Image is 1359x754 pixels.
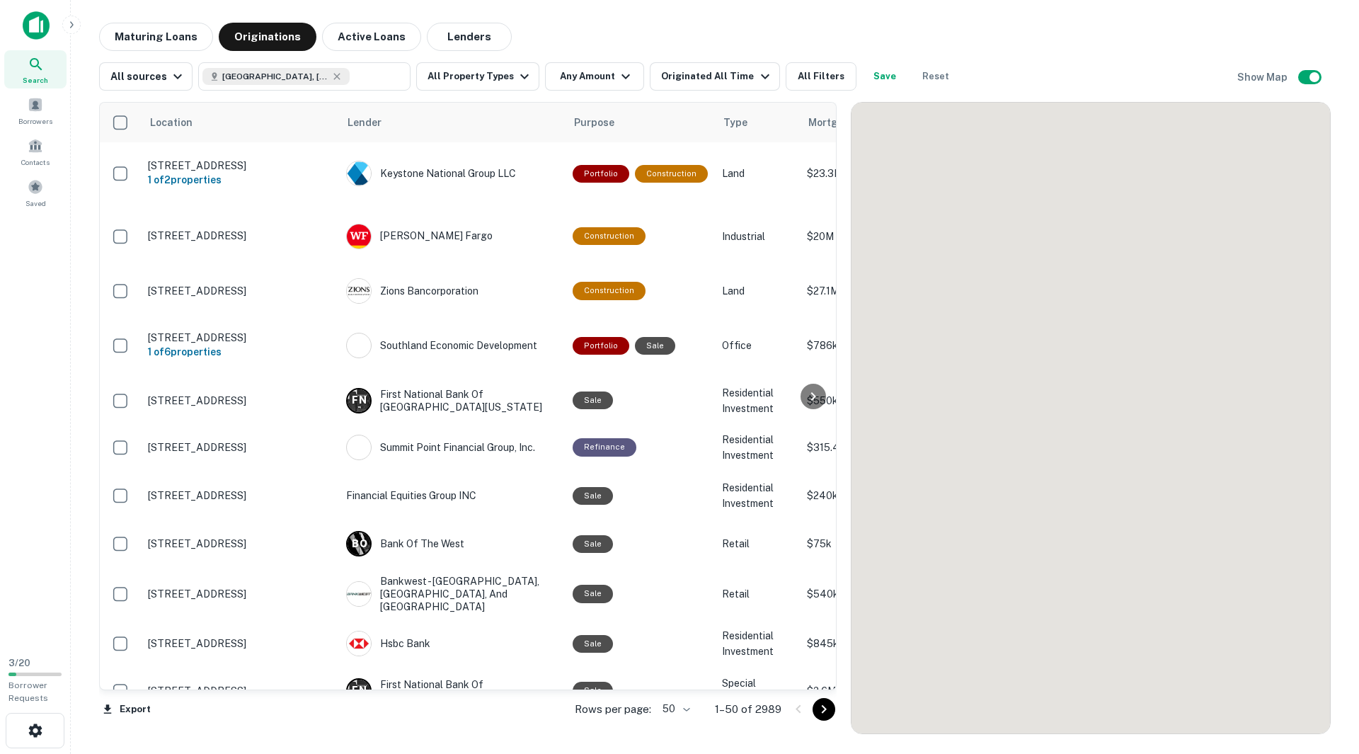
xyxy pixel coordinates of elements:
[813,698,835,721] button: Go to next page
[148,172,332,188] h6: 1 of 2 properties
[352,393,366,408] p: F N
[722,586,793,602] p: Retail
[148,331,332,344] p: [STREET_ADDRESS]
[573,392,613,409] div: Sale
[566,103,715,142] th: Purpose
[635,165,708,183] div: This loan purpose was for construction
[4,132,67,171] a: Contacts
[346,575,558,614] div: Bankwest - [GEOGRAPHIC_DATA], [GEOGRAPHIC_DATA], And [GEOGRAPHIC_DATA]
[8,680,48,703] span: Borrower Requests
[346,333,558,358] div: Southland Economic Development
[99,699,154,720] button: Export
[573,535,613,553] div: Sale
[347,224,371,249] img: picture
[722,229,793,244] p: Industrial
[1237,69,1290,85] h6: Show Map
[573,165,629,183] div: This is a portfolio loan with 2 properties
[722,166,793,181] p: Land
[786,62,856,91] button: All Filters
[722,432,793,463] p: Residential Investment
[722,338,793,353] p: Office
[427,23,512,51] button: Lenders
[99,23,213,51] button: Maturing Loans
[99,62,193,91] button: All sources
[1288,641,1359,709] iframe: Chat Widget
[722,480,793,511] p: Residential Investment
[148,685,332,697] p: [STREET_ADDRESS]
[722,536,793,552] p: Retail
[148,344,332,360] h6: 1 of 6 properties
[348,114,382,131] span: Lender
[347,279,371,303] img: picture
[347,582,371,606] img: picture
[346,224,558,249] div: [PERSON_NAME] Fargo
[723,114,766,131] span: Type
[346,278,558,304] div: Zions Bancorporation
[8,658,30,668] span: 3 / 20
[851,103,1330,733] div: 0 0
[352,537,367,552] p: B O
[23,74,48,86] span: Search
[149,114,211,131] span: Location
[913,62,958,91] button: Reset
[148,285,332,297] p: [STREET_ADDRESS]
[573,585,613,602] div: Sale
[661,68,773,85] div: Originated All Time
[346,488,558,503] p: Financial Equities Group INC
[573,487,613,505] div: Sale
[347,632,371,656] img: picture
[25,198,46,209] span: Saved
[635,337,675,355] div: Sale
[346,678,558,704] div: First National Bank Of [GEOGRAPHIC_DATA][US_STATE]
[148,441,332,454] p: [STREET_ADDRESS]
[141,103,339,142] th: Location
[148,588,332,600] p: [STREET_ADDRESS]
[219,23,316,51] button: Originations
[346,388,558,413] div: First National Bank Of [GEOGRAPHIC_DATA][US_STATE]
[573,282,646,299] div: This loan purpose was for construction
[352,683,366,698] p: F N
[573,635,613,653] div: Sale
[148,489,332,502] p: [STREET_ADDRESS]
[4,173,67,212] a: Saved
[575,701,651,718] p: Rows per page:
[573,337,629,355] div: This is a portfolio loan with 6 properties
[722,283,793,299] p: Land
[715,701,781,718] p: 1–50 of 2989
[222,70,328,83] span: [GEOGRAPHIC_DATA], [GEOGRAPHIC_DATA], [GEOGRAPHIC_DATA]
[23,11,50,40] img: capitalize-icon.png
[574,114,633,131] span: Purpose
[862,62,907,91] button: Save your search to get updates of matches that match your search criteria.
[4,91,67,130] a: Borrowers
[18,115,52,127] span: Borrowers
[339,103,566,142] th: Lender
[346,631,558,656] div: Hsbc Bank
[347,333,371,358] img: picture
[573,227,646,245] div: This loan purpose was for construction
[722,675,793,707] p: Special Purpose
[573,682,613,699] div: Sale
[148,537,332,550] p: [STREET_ADDRESS]
[4,50,67,88] a: Search
[148,394,332,407] p: [STREET_ADDRESS]
[722,628,793,659] p: Residential Investment
[346,531,558,556] div: Bank Of The West
[545,62,644,91] button: Any Amount
[657,699,692,719] div: 50
[346,161,558,186] div: Keystone National Group LLC
[650,62,779,91] button: Originated All Time
[148,637,332,650] p: [STREET_ADDRESS]
[148,159,332,172] p: [STREET_ADDRESS]
[346,435,558,460] div: Summit Point Financial Group, Inc.
[573,438,636,456] div: This loan purpose was for refinancing
[347,161,371,185] img: keystonenational.net.png
[110,68,186,85] div: All sources
[416,62,539,91] button: All Property Types
[322,23,421,51] button: Active Loans
[715,103,800,142] th: Type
